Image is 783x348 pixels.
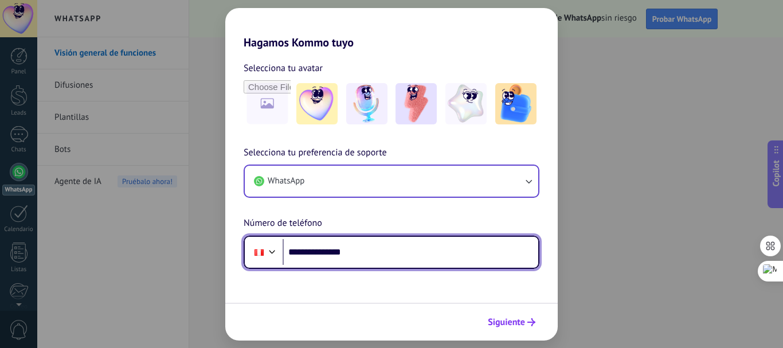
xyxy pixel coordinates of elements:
button: Siguiente [483,312,541,332]
div: Peru: + 51 [248,240,270,264]
button: WhatsApp [245,166,538,197]
img: -3.jpeg [396,83,437,124]
img: -5.jpeg [495,83,537,124]
span: Siguiente [488,318,525,326]
span: Número de teléfono [244,216,322,231]
img: -1.jpeg [296,83,338,124]
img: -4.jpeg [445,83,487,124]
span: Selecciona tu avatar [244,61,323,76]
span: Selecciona tu preferencia de soporte [244,146,387,161]
span: WhatsApp [268,175,304,187]
h2: Hagamos Kommo tuyo [225,8,558,49]
img: -2.jpeg [346,83,387,124]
